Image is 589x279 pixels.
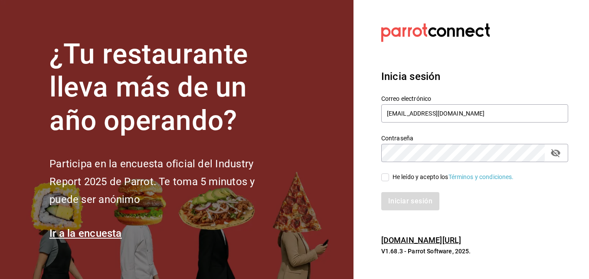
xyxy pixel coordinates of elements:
div: He leído y acepto los [393,173,514,182]
input: Ingresa tu correo electrónico [381,104,568,123]
label: Contraseña [381,135,568,141]
a: Ir a la encuesta [49,227,122,239]
a: Términos y condiciones. [448,173,514,180]
p: V1.68.3 - Parrot Software, 2025. [381,247,568,256]
a: [DOMAIN_NAME][URL] [381,236,461,245]
label: Correo electrónico [381,95,568,101]
h2: Participa en la encuesta oficial del Industry Report 2025 de Parrot. Te toma 5 minutos y puede se... [49,155,284,208]
button: passwordField [548,146,563,160]
h3: Inicia sesión [381,69,568,84]
h1: ¿Tu restaurante lleva más de un año operando? [49,38,284,138]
